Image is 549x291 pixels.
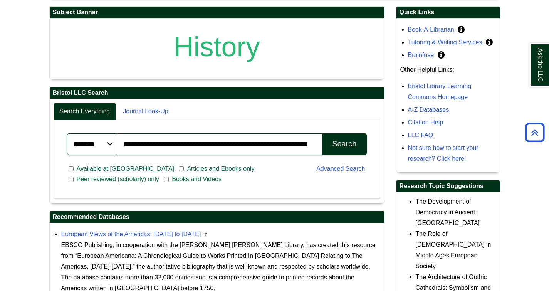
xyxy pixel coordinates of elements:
[50,7,384,19] h2: Subject Banner
[396,180,500,192] h2: Research Topic Suggestions
[408,145,478,162] a: Not sure how to start your research? Click here!
[400,64,496,75] p: Other Helpful Links:
[50,211,384,223] h2: Recommended Databases
[408,83,472,100] a: Bristol Library Learning Commons Homepage
[74,164,177,173] span: Available at [GEOGRAPHIC_DATA]
[408,132,433,138] a: LLC FAQ
[408,26,454,33] a: Book-A-Librarian
[164,176,169,183] input: Books and Videos
[316,165,365,172] a: Advanced Search
[408,52,434,58] a: Brainfuse
[169,175,225,184] span: Books and Videos
[408,39,482,45] a: Tutoring & Writing Services
[54,103,116,120] a: Search Everything
[69,176,74,183] input: Peer reviewed (scholarly) only
[74,175,162,184] span: Peer reviewed (scholarly) only
[416,196,496,229] li: The Development of Democracy in Ancient [GEOGRAPHIC_DATA]
[179,165,184,172] input: Articles and Ebooks only
[332,140,356,148] div: Search
[416,229,496,272] li: The Role of [DEMOGRAPHIC_DATA] in Middle Ages European Society
[522,127,547,138] a: Back to Top
[61,231,201,237] a: European Views of the Americas: [DATE] to [DATE]
[408,119,443,126] a: Citation Help
[50,87,384,99] h2: Bristol LLC Search
[396,7,500,19] h2: Quick Links
[203,233,207,237] i: This link opens in a new window
[322,133,366,155] button: Search
[69,165,74,172] input: Available at [GEOGRAPHIC_DATA]
[408,106,449,113] a: A-Z Databases
[117,103,174,120] a: Journal Look-Up
[173,31,260,62] span: History
[184,164,257,173] span: Articles and Ebooks only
